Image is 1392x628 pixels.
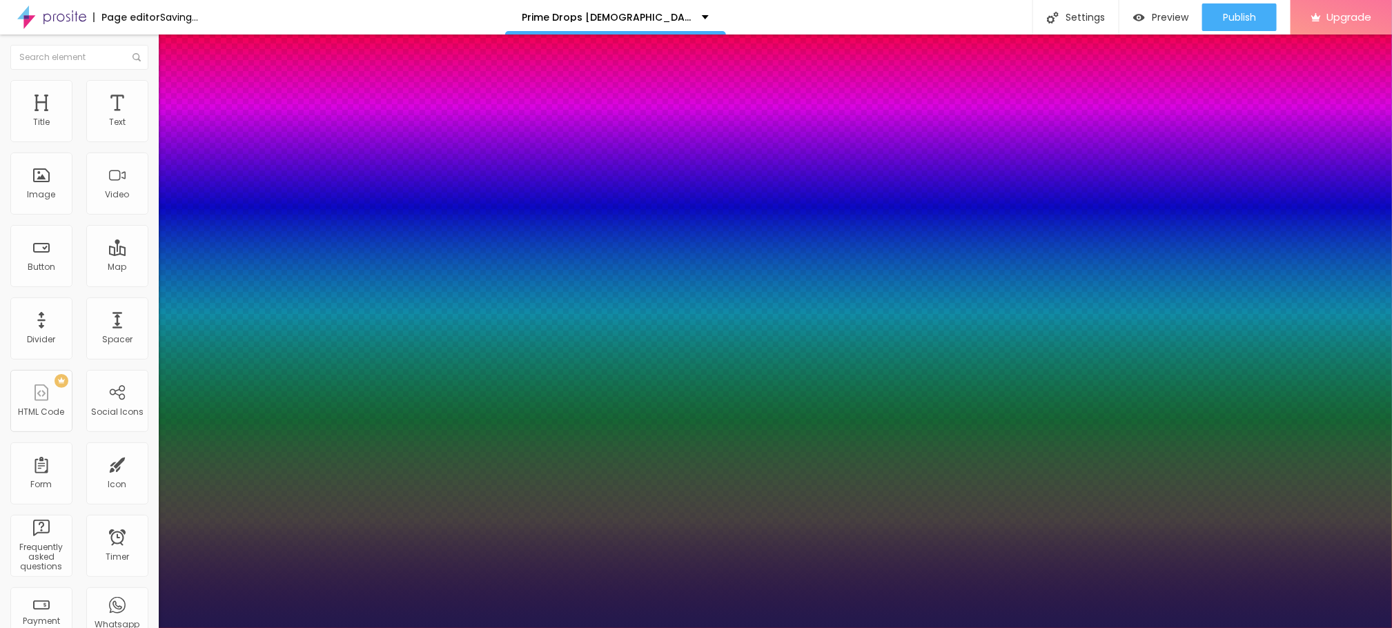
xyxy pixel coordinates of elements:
[522,12,692,22] p: Prime Drops [DEMOGRAPHIC_DATA][MEDICAL_DATA]
[1202,3,1277,31] button: Publish
[160,12,198,22] div: Saving...
[106,552,129,562] div: Timer
[10,45,148,70] input: Search element
[1119,3,1202,31] button: Preview
[28,262,55,272] div: Button
[1223,12,1256,23] span: Publish
[93,12,160,22] div: Page editor
[14,542,68,572] div: Frequently asked questions
[19,407,65,417] div: HTML Code
[133,53,141,61] img: Icone
[1133,12,1145,23] img: view-1.svg
[1047,12,1059,23] img: Icone
[28,190,56,199] div: Image
[106,190,130,199] div: Video
[108,480,127,489] div: Icon
[33,117,50,127] div: Title
[1326,11,1371,23] span: Upgrade
[102,335,133,344] div: Spacer
[91,407,144,417] div: Social Icons
[109,117,126,127] div: Text
[31,480,52,489] div: Form
[108,262,127,272] div: Map
[28,335,56,344] div: Divider
[1152,12,1188,23] span: Preview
